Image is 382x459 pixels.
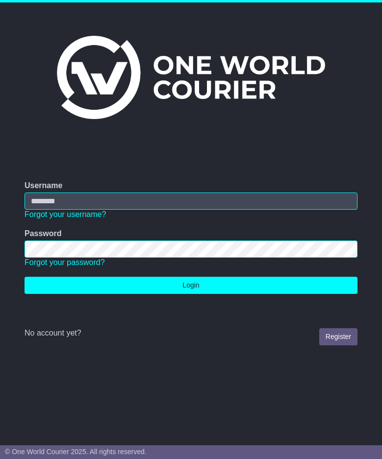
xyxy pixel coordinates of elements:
button: Login [25,277,357,294]
a: Register [319,328,357,345]
a: Forgot your username? [25,210,106,218]
label: Username [25,181,62,190]
span: © One World Courier 2025. All rights reserved. [5,448,147,456]
label: Password [25,229,62,238]
img: One World [57,36,325,119]
a: Forgot your password? [25,258,105,266]
div: No account yet? [25,328,357,338]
